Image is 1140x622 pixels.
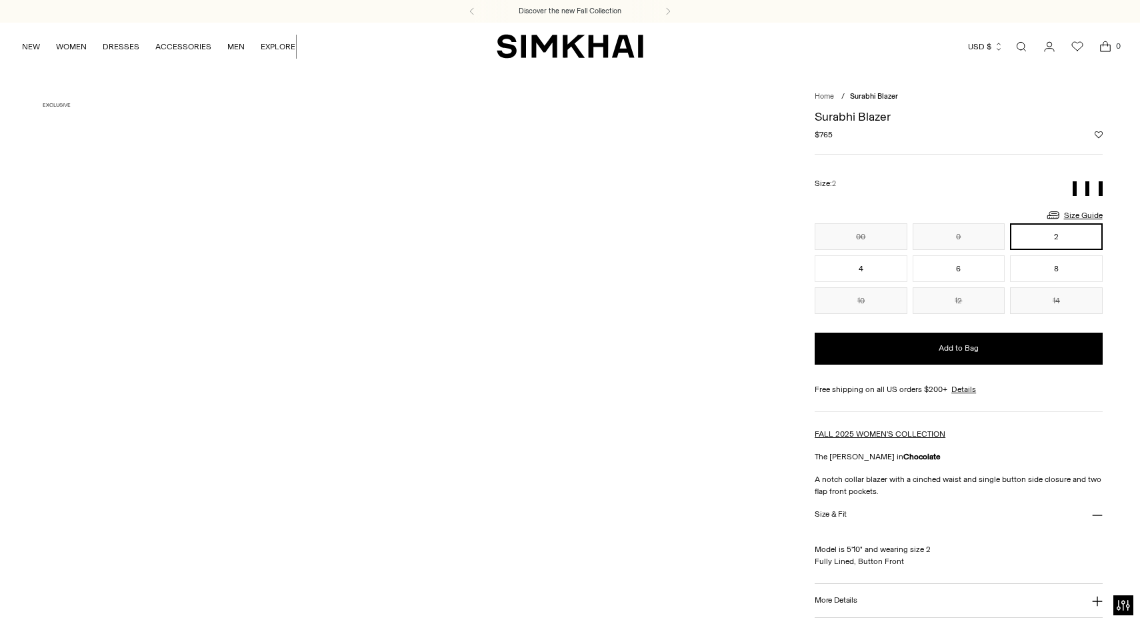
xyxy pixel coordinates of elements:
button: More Details [815,584,1102,618]
button: Size & Fit [815,497,1102,531]
a: Open search modal [1008,33,1035,60]
a: NEW [22,32,40,61]
a: Go to the account page [1036,33,1063,60]
a: Open cart modal [1092,33,1119,60]
button: 10 [815,287,907,314]
a: Details [951,383,976,395]
a: DRESSES [103,32,139,61]
button: 6 [913,255,1005,282]
button: Add to Wishlist [1095,131,1103,139]
a: SIMKHAI [497,33,643,59]
button: 0 [913,223,1005,250]
a: MEN [227,32,245,61]
span: 0 [1112,40,1124,52]
p: A notch collar blazer with a cinched waist and single button side closure and two flap front pock... [815,473,1102,497]
a: Discover the new Fall Collection [519,6,621,17]
h3: More Details [815,596,857,605]
a: EXPLORE [261,32,295,61]
p: The [PERSON_NAME] in [815,451,1102,463]
button: USD $ [968,32,1003,61]
a: ACCESSORIES [155,32,211,61]
button: 14 [1010,287,1102,314]
label: Size: [815,177,836,190]
div: Free shipping on all US orders $200+ [815,383,1102,395]
span: 2 [832,179,836,188]
button: 12 [913,287,1005,314]
a: Size Guide [1045,207,1103,223]
span: Surabhi Blazer [850,92,898,101]
span: $765 [815,129,833,141]
a: FALL 2025 WOMEN'S COLLECTION [815,429,945,439]
a: Home [815,92,834,101]
span: Add to Bag [939,343,979,354]
h1: Surabhi Blazer [815,111,1102,123]
button: Add to Bag [815,333,1102,365]
nav: breadcrumbs [815,91,1102,103]
button: 2 [1010,223,1102,250]
button: 8 [1010,255,1102,282]
button: 00 [815,223,907,250]
a: WOMEN [56,32,87,61]
strong: Chocolate [903,452,941,461]
h3: Size & Fit [815,510,847,519]
a: Wishlist [1064,33,1091,60]
button: 4 [815,255,907,282]
div: / [841,91,845,103]
p: Model is 5'10" and wearing size 2 Fully Lined, Button Front [815,531,1102,567]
